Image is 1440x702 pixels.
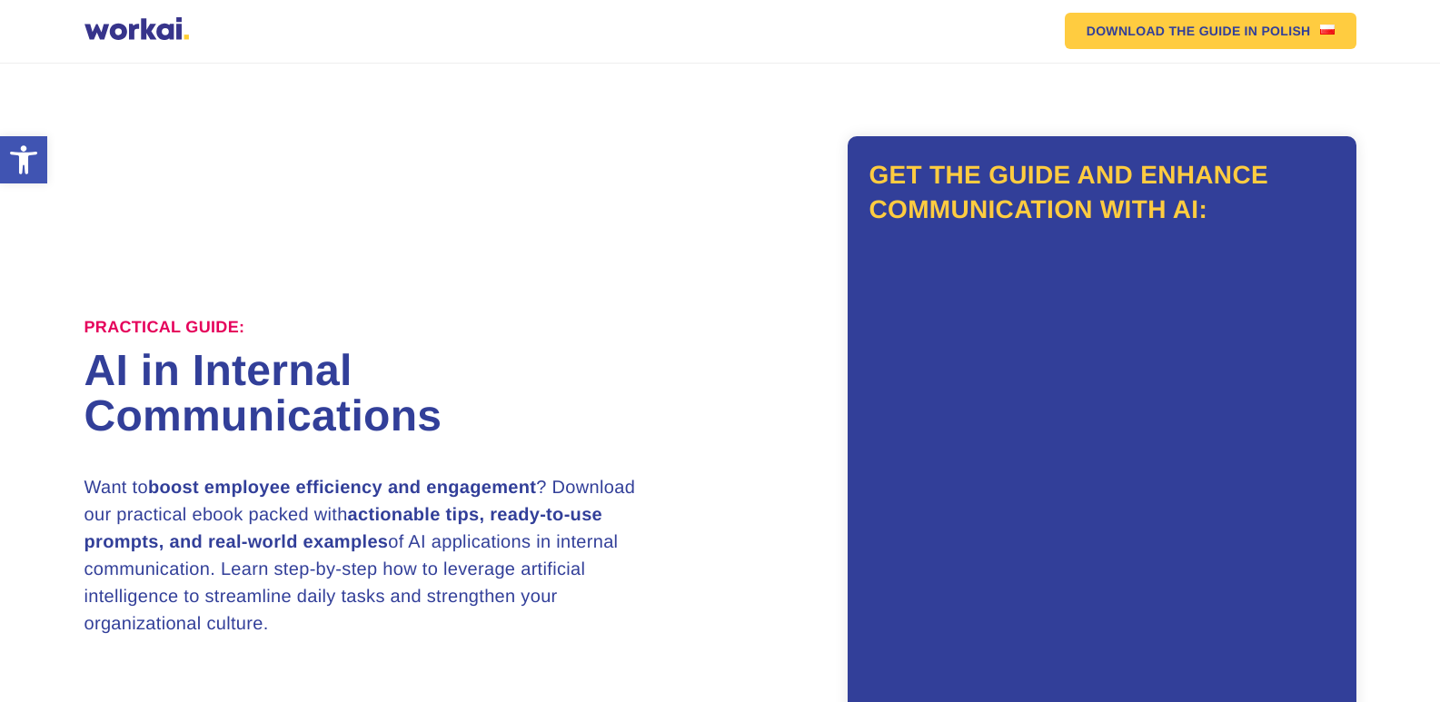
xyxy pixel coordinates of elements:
[84,318,245,338] label: Practical Guide:
[148,478,536,498] strong: boost employee efficiency and engagement
[84,349,720,440] h1: AI in Internal Communications
[84,474,657,638] h3: Want to ? Download our practical ebook packed with of AI applications in internal communication. ...
[869,158,1335,227] h2: Get the guide and enhance communication with AI:
[1320,25,1335,35] img: US flag
[1065,13,1356,49] a: DOWNLOAD THE GUIDEIN POLISHUS flag
[1087,25,1241,37] em: DOWNLOAD THE GUIDE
